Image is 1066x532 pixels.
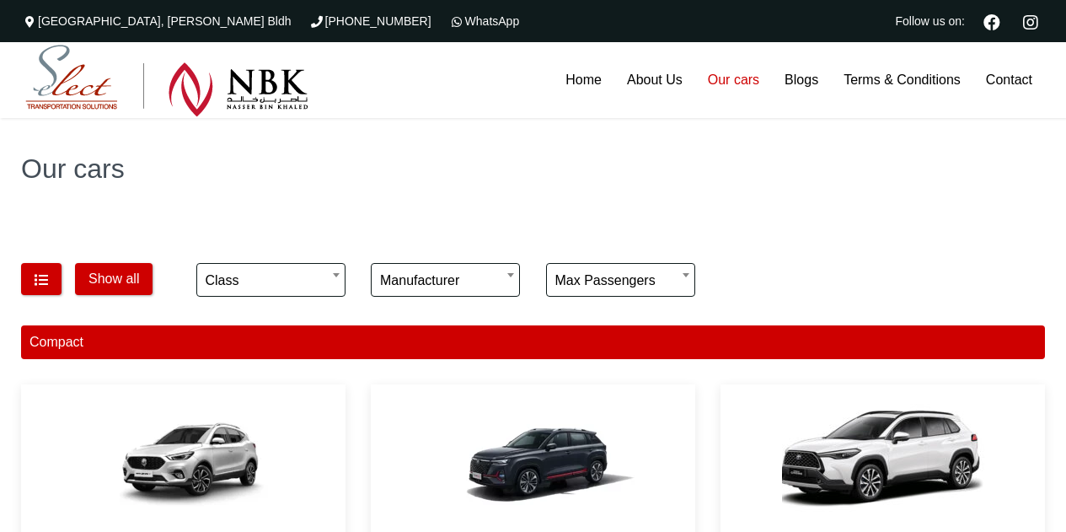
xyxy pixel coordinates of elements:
span: Class [196,263,346,297]
img: Select Rent a Car [25,45,308,117]
a: WhatsApp [448,14,520,28]
h1: Our cars [21,155,1045,182]
div: Compact [21,325,1045,359]
a: Blogs [772,42,831,118]
a: Instagram [1015,12,1045,30]
img: MG ZS or similar [83,397,285,524]
a: Our cars [695,42,772,118]
a: [PHONE_NUMBER] [308,14,431,28]
span: Manufacturer [371,263,520,297]
a: About Us [614,42,695,118]
span: Max passengers [555,264,686,298]
span: Max passengers [546,263,695,297]
img: Changan CS35 or similar [432,397,635,524]
a: Home [553,42,614,118]
a: Terms & Conditions [831,42,973,118]
a: Contact [973,42,1045,118]
span: Class [206,264,336,298]
a: Facebook [977,12,1007,30]
button: Show all [75,263,153,295]
span: Manufacturer [380,264,511,298]
img: Toyota COROLLA CROSS or similar [782,397,984,524]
